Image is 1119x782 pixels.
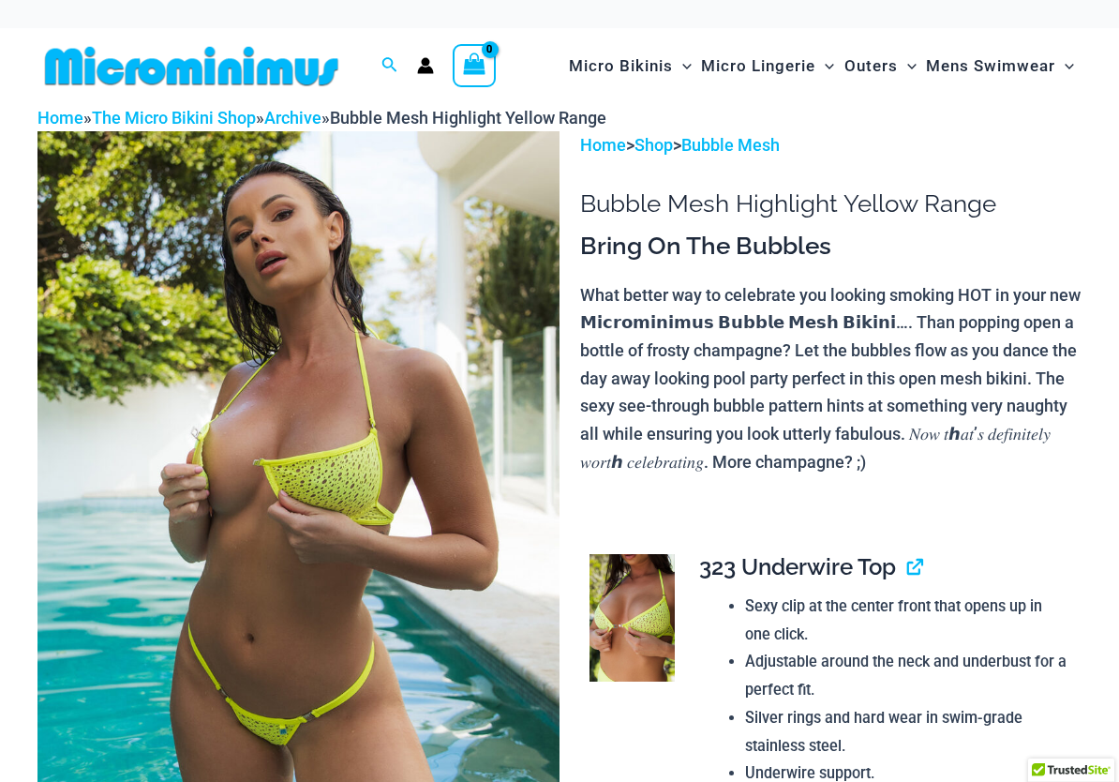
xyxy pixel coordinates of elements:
a: Home [580,135,626,155]
span: Menu Toggle [898,42,917,90]
p: > > [580,131,1082,159]
a: Micro BikinisMenu ToggleMenu Toggle [564,38,696,95]
span: Menu Toggle [815,42,834,90]
li: Sexy clip at the center front that opens up in one click. [745,593,1067,648]
a: Micro LingerieMenu ToggleMenu Toggle [696,38,839,95]
a: Home [37,108,83,128]
img: Bubble Mesh Highlight Yellow 323 Underwire Top [589,554,675,682]
li: Adjustable around the neck and underbust for a perfect fit. [745,648,1067,703]
img: MM SHOP LOGO FLAT [37,45,346,87]
h3: Bring On The Bubbles [580,231,1082,263]
a: Search icon link [381,54,398,78]
span: Outers [844,42,898,90]
a: OutersMenu ToggleMenu Toggle [840,38,921,95]
span: 323 Underwire Top [699,553,896,580]
a: Archive [264,108,321,128]
h1: Bubble Mesh Highlight Yellow Range [580,189,1082,218]
span: Bubble Mesh Highlight Yellow Range [330,108,606,128]
a: View Shopping Cart, empty [453,44,496,87]
a: Mens SwimwearMenu ToggleMenu Toggle [921,38,1079,95]
a: The Micro Bikini Shop [92,108,256,128]
span: Micro Bikinis [569,42,673,90]
span: Micro Lingerie [701,42,815,90]
span: » » » [37,108,606,128]
span: Menu Toggle [1055,42,1074,90]
span: Mens Swimwear [926,42,1055,90]
a: Account icon link [417,57,434,74]
nav: Site Navigation [561,35,1082,98]
span: Menu Toggle [673,42,692,90]
a: Bubble Mesh [681,135,780,155]
a: Shop [634,135,673,155]
p: What better way to celebrate you looking smoking HOT in your new 𝗠𝗶𝗰𝗿𝗼𝗺𝗶𝗻𝗶𝗺𝘂𝘀 𝗕𝘂𝗯𝗯𝗹𝗲 𝗠𝗲𝘀𝗵 𝗕𝗶𝗸𝗶𝗻𝗶…... [580,281,1082,476]
li: Silver rings and hard wear in swim-grade stainless steel. [745,704,1067,759]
